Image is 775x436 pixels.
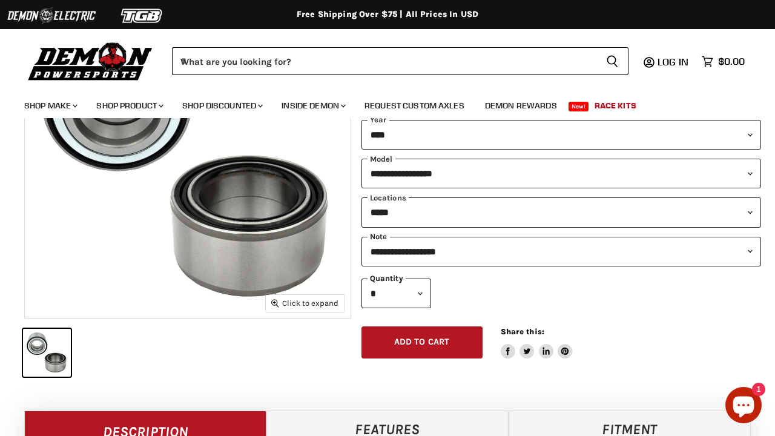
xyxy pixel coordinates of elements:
ul: Main menu [15,88,742,118]
img: Demon Powersports [24,39,157,82]
select: modal-name [361,159,761,188]
inbox-online-store-chat: Shopify online store chat [722,387,765,426]
a: Log in [652,56,696,67]
img: TGB Logo 2 [97,4,188,27]
button: Click to expand [266,295,345,311]
form: Product [172,47,628,75]
a: Race Kits [585,93,645,118]
a: Inside Demon [272,93,353,118]
input: When autocomplete results are available use up and down arrows to review and enter to select [172,47,596,75]
a: Shop Make [15,93,85,118]
span: Add to cart [394,337,450,347]
select: keys [361,237,761,266]
aside: Share this: [501,326,573,358]
button: Search [596,47,628,75]
span: Share this: [501,327,544,336]
button: IMAGE thumbnail [23,329,71,377]
button: Add to cart [361,326,483,358]
span: Click to expand [271,299,338,308]
a: Shop Product [87,93,171,118]
select: keys [361,197,761,227]
span: New! [569,102,589,111]
select: Quantity [361,279,431,308]
span: Log in [658,56,688,68]
a: Shop Discounted [173,93,270,118]
a: Demon Rewards [476,93,566,118]
a: $0.00 [696,53,751,70]
select: year [361,120,761,150]
img: Demon Electric Logo 2 [6,4,97,27]
span: $0.00 [718,56,745,67]
a: Request Custom Axles [355,93,473,118]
